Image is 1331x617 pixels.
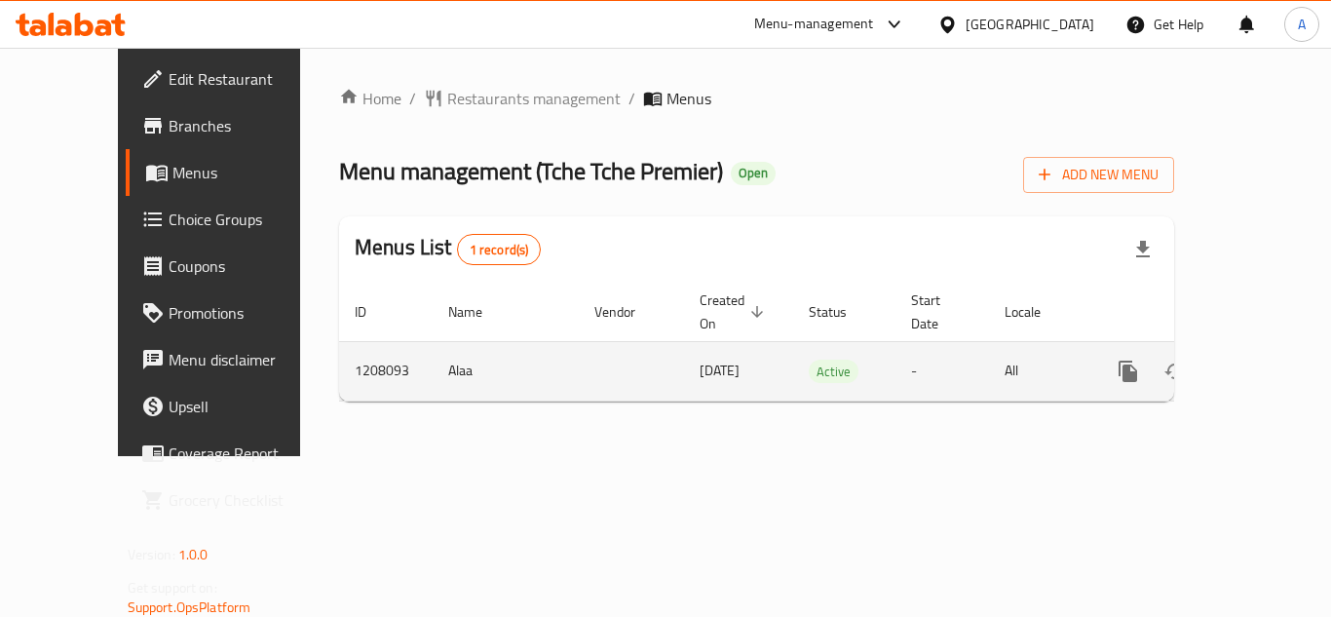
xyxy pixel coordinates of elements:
a: Menu disclaimer [126,336,340,383]
button: more [1105,348,1152,395]
a: Upsell [126,383,340,430]
span: Get support on: [128,575,217,600]
span: 1.0.0 [178,542,209,567]
td: Alaa [433,341,579,401]
td: 1208093 [339,341,433,401]
table: enhanced table [339,283,1308,402]
span: Coupons [169,254,324,278]
span: Active [809,361,858,383]
div: Export file [1120,226,1166,273]
span: Promotions [169,301,324,325]
td: All [989,341,1089,401]
span: A [1298,14,1306,35]
h2: Menus List [355,233,541,265]
span: Edit Restaurant [169,67,324,91]
span: Restaurants management [447,87,621,110]
span: Created On [700,289,770,335]
a: Promotions [126,289,340,336]
span: ID [355,300,392,324]
div: Open [731,162,776,185]
button: Change Status [1152,348,1198,395]
span: Status [809,300,872,324]
a: Edit Restaurant [126,56,340,102]
span: Choice Groups [169,208,324,231]
a: Restaurants management [424,87,621,110]
span: Upsell [169,395,324,418]
a: Home [339,87,401,110]
a: Menus [126,149,340,196]
td: - [895,341,989,401]
a: Choice Groups [126,196,340,243]
button: Add New Menu [1023,157,1174,193]
span: Coverage Report [169,442,324,465]
span: Name [448,300,508,324]
span: Menus [172,161,324,184]
a: Coupons [126,243,340,289]
div: Menu-management [754,13,874,36]
nav: breadcrumb [339,87,1174,110]
span: Menus [666,87,711,110]
a: Coverage Report [126,430,340,477]
span: Locale [1005,300,1066,324]
span: Version: [128,542,175,567]
span: Branches [169,114,324,137]
li: / [628,87,635,110]
span: [DATE] [700,358,740,383]
span: Add New Menu [1039,163,1159,187]
div: [GEOGRAPHIC_DATA] [966,14,1094,35]
span: Grocery Checklist [169,488,324,512]
span: Menu management ( Tche Tche Premier ) [339,149,723,193]
span: Menu disclaimer [169,348,324,371]
span: Open [731,165,776,181]
a: Grocery Checklist [126,477,340,523]
li: / [409,87,416,110]
div: Total records count [457,234,542,265]
a: Branches [126,102,340,149]
th: Actions [1089,283,1308,342]
span: Start Date [911,289,966,335]
span: 1 record(s) [458,241,541,259]
span: Vendor [594,300,661,324]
